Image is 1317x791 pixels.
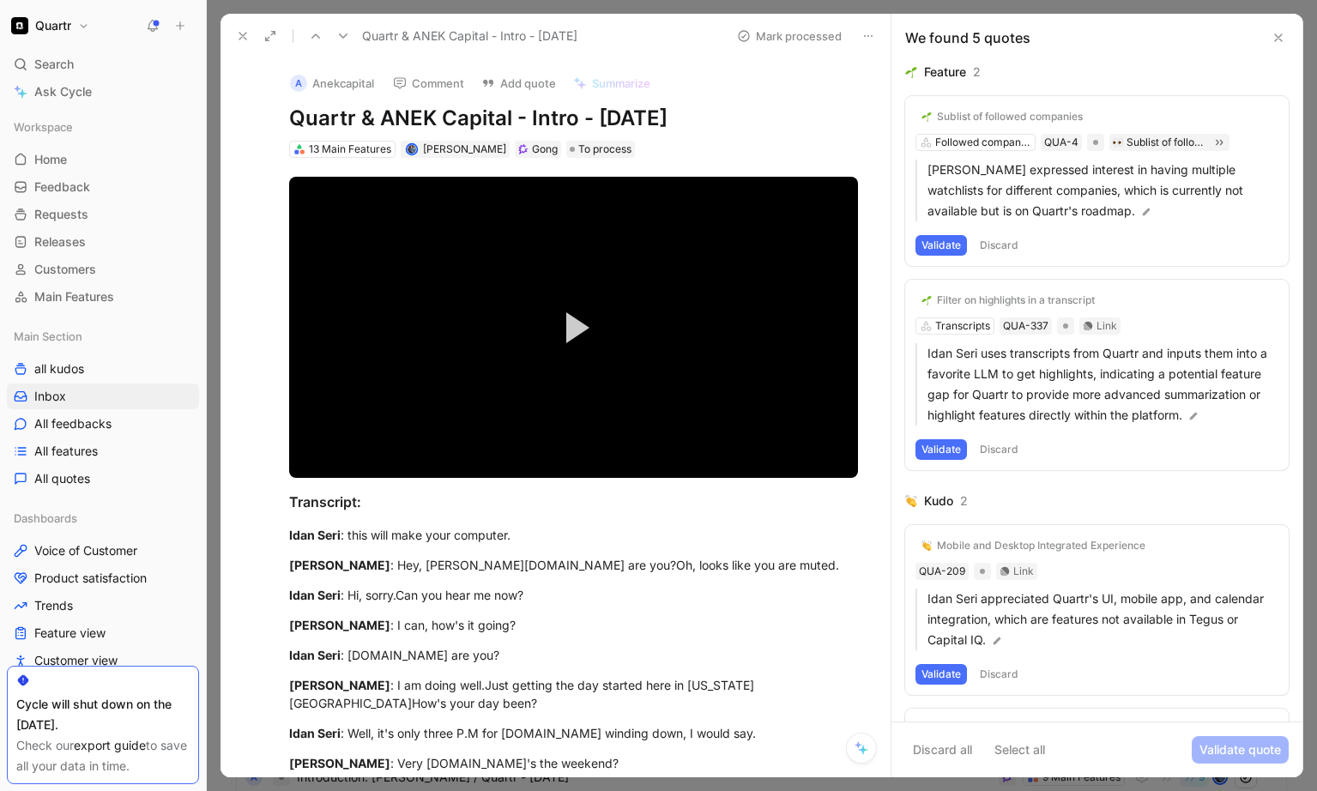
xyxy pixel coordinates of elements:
div: : this will make your computer. [289,526,858,544]
a: Requests [7,202,199,227]
div: 2 [960,491,968,511]
img: 👏 [921,540,932,551]
span: All features [34,443,98,460]
div: Filter on highlights in a transcript [937,293,1095,307]
button: Discard [974,664,1024,685]
a: Feature view [7,620,199,646]
div: Search [7,51,199,77]
span: To process [578,141,631,158]
div: Cycle will shut down on the [DATE]. [16,694,190,735]
h1: Quartr & ANEK Capital - Intro - [DATE] [289,105,858,132]
a: All quotes [7,466,199,492]
a: Inbox [7,383,199,409]
div: 13 Main Features [309,141,391,158]
div: : I am doing well.Just getting the day started here in [US_STATE][GEOGRAPHIC_DATA]How's your day ... [289,676,858,712]
button: Validate [915,664,967,685]
div: Dashboards [7,505,199,531]
div: DashboardsVoice of CustomerProduct satisfactionTrendsFeature viewCustomer view [7,505,199,673]
button: 👏Mobile and Desktop Integrated Experience [915,535,1151,556]
img: 🌱 [905,66,917,78]
h1: Quartr [35,18,71,33]
span: Ask Cycle [34,82,92,102]
a: Trends [7,593,199,619]
div: Gong [532,141,558,158]
span: Feature view [34,625,106,642]
a: Ask Cycle [7,79,199,105]
div: A [290,75,307,92]
img: 👏 [905,495,917,507]
mark: Idan Seri [289,648,341,662]
span: Product satisfaction [34,570,147,587]
span: Quartr & ANEK Capital - Intro - [DATE] [362,26,577,46]
button: Select all [987,736,1053,764]
div: Feature [924,62,966,82]
img: 🌱 [921,112,932,122]
div: 2 [973,62,981,82]
mark: [PERSON_NAME] [289,558,390,572]
mark: [PERSON_NAME] [289,756,390,770]
div: : Very [DOMAIN_NAME]'s the weekend? [289,754,858,772]
button: Add quote [474,71,564,95]
button: Validate [915,439,967,460]
button: Discard [974,235,1024,256]
img: pen.svg [1187,410,1199,422]
a: Releases [7,229,199,255]
span: [PERSON_NAME] [423,142,506,155]
div: Transcript: [289,492,858,512]
div: Sublist of followed companies [937,110,1083,124]
button: Validate quote [1192,736,1289,764]
button: 🌱Sublist of followed companies [915,106,1089,127]
a: All feedbacks [7,411,199,437]
button: Discard [974,439,1024,460]
img: avatar [407,145,416,154]
a: Main Features [7,284,199,310]
span: all kudos [34,360,84,377]
div: We found 5 quotes [905,27,1030,48]
p: Idan Seri appreciated Quartr's UI, mobile app, and calendar integration, which are features not a... [927,589,1278,650]
img: 🌱 [921,295,932,305]
mark: [PERSON_NAME] [289,678,390,692]
p: Idan Seri uses transcripts from Quartr and inputs them into a favorite LLM to get highlights, ind... [927,343,1278,426]
button: 🌱Filter on highlights in a transcript [915,290,1101,311]
img: pen.svg [1140,206,1152,218]
div: Main Sectionall kudosInboxAll feedbacksAll featuresAll quotes [7,323,199,492]
button: Validate [915,235,967,256]
a: Home [7,147,199,172]
span: Home [34,151,67,168]
button: QuartrQuartr [7,14,94,38]
div: Main Section [7,323,199,349]
span: Summarize [592,75,650,91]
div: Kudo [924,491,953,511]
a: Feedback [7,174,199,200]
span: Releases [34,233,86,251]
img: Quartr [11,17,28,34]
button: Play Video [535,289,613,366]
span: Requests [34,206,88,223]
a: export guide [74,738,146,752]
p: [PERSON_NAME] expressed interest in having multiple watchlists for different companies, which is ... [927,160,1278,221]
span: All quotes [34,470,90,487]
div: : [DOMAIN_NAME] are you? [289,646,858,664]
span: Customers [34,261,96,278]
div: : Hey, [PERSON_NAME][DOMAIN_NAME] are you?Oh, looks like you are muted. [289,556,858,574]
span: Main Section [14,328,82,345]
span: Main Features [34,288,114,305]
button: 👏Seamless Information Access [915,719,1086,740]
span: Trends [34,597,73,614]
div: : Well, it's only three P.M for [DOMAIN_NAME] winding down, I would say. [289,724,858,742]
mark: [PERSON_NAME] [289,618,390,632]
a: Customer view [7,648,199,673]
button: Comment [385,71,472,95]
span: Customer view [34,652,118,669]
span: Workspace [14,118,73,136]
a: Voice of Customer [7,538,199,564]
span: Feedback [34,178,90,196]
a: Customers [7,257,199,282]
mark: Idan Seri [289,588,341,602]
div: Video Player [289,177,858,478]
div: : Hi, sorry.Can you hear me now? [289,586,858,604]
div: : I can, how's it going? [289,616,858,634]
a: Product satisfaction [7,565,199,591]
button: AAnekcapital [282,70,382,96]
span: All feedbacks [34,415,112,432]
